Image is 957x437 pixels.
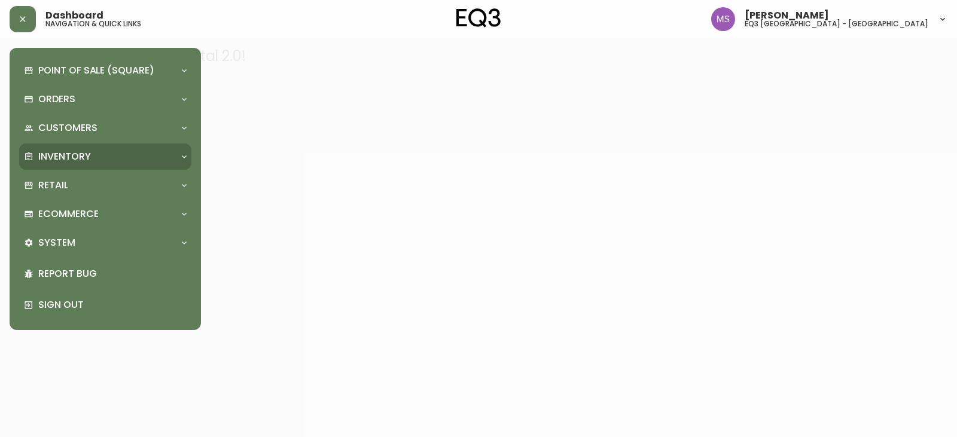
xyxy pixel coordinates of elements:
[45,11,103,20] span: Dashboard
[711,7,735,31] img: 1b6e43211f6f3cc0b0729c9049b8e7af
[19,57,191,84] div: Point of Sale (Square)
[456,8,501,27] img: logo
[38,93,75,106] p: Orders
[38,64,154,77] p: Point of Sale (Square)
[38,150,91,163] p: Inventory
[38,121,97,135] p: Customers
[745,11,829,20] span: [PERSON_NAME]
[19,289,191,320] div: Sign Out
[38,267,187,280] p: Report Bug
[19,172,191,198] div: Retail
[38,298,187,311] p: Sign Out
[745,20,928,27] h5: eq3 [GEOGRAPHIC_DATA] - [GEOGRAPHIC_DATA]
[38,179,68,192] p: Retail
[45,20,141,27] h5: navigation & quick links
[19,201,191,227] div: Ecommerce
[19,86,191,112] div: Orders
[38,207,99,221] p: Ecommerce
[19,143,191,170] div: Inventory
[19,230,191,256] div: System
[19,258,191,289] div: Report Bug
[19,115,191,141] div: Customers
[38,236,75,249] p: System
